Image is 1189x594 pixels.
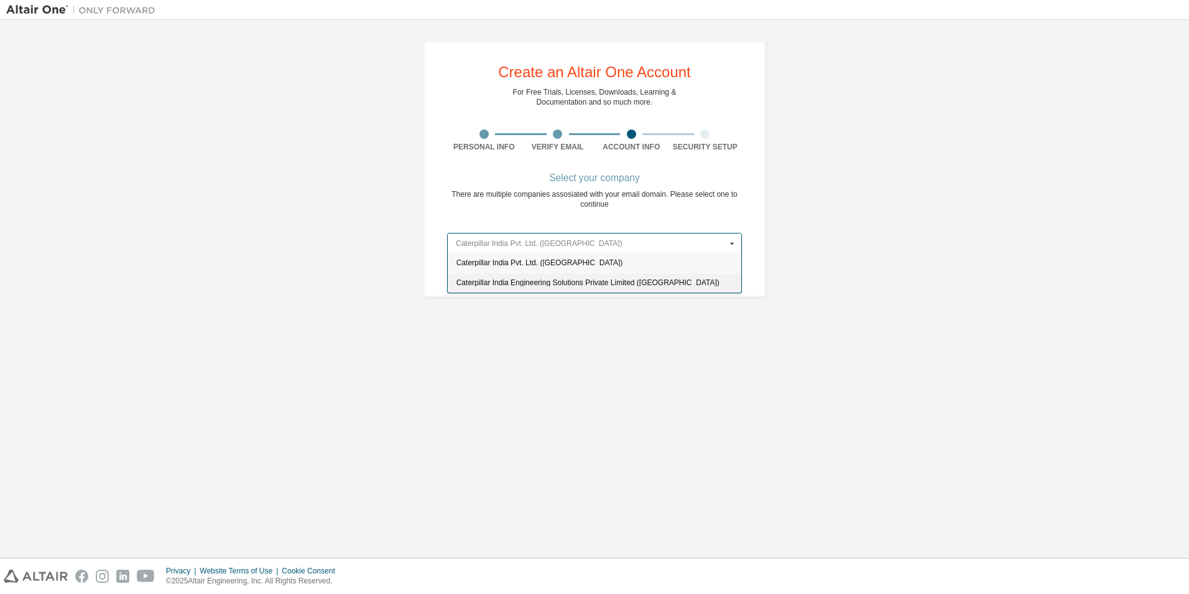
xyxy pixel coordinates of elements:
div: Verify Email [521,142,595,152]
img: youtube.svg [137,570,155,583]
div: Website Terms of Use [200,566,282,576]
img: facebook.svg [75,570,88,583]
p: © 2025 Altair Engineering, Inc. All Rights Reserved. [166,576,343,587]
div: Account Info [594,142,669,152]
div: Privacy [166,566,200,576]
span: Caterpillar India Engineering Solutions Private Limited ([GEOGRAPHIC_DATA]) [456,279,733,286]
div: Create an Altair One Account [498,65,691,80]
div: Cookie Consent [282,566,342,576]
img: Altair One [6,4,162,16]
img: instagram.svg [96,570,109,583]
div: Security Setup [669,142,743,152]
div: There are multiple companies assosiated with your email domain. Please select one to continue [447,189,742,209]
div: For Free Trials, Licenses, Downloads, Learning & Documentation and so much more. [513,87,677,107]
span: Caterpillar India Pvt. Ltd. ([GEOGRAPHIC_DATA]) [456,260,733,267]
img: linkedin.svg [116,570,129,583]
div: Personal Info [447,142,521,152]
img: altair_logo.svg [4,570,68,583]
div: Select your company [549,174,640,182]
